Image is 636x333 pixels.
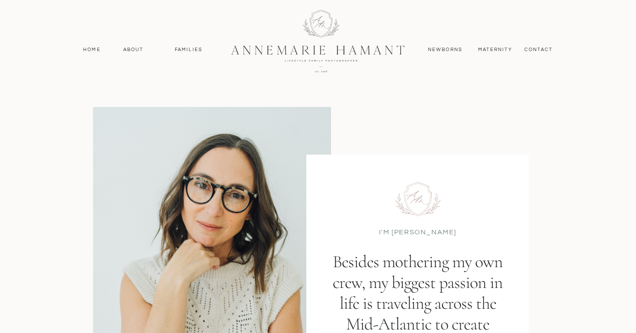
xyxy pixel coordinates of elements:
[379,227,457,236] p: I'M [PERSON_NAME]
[520,46,557,54] a: contact
[121,46,146,54] a: About
[424,46,466,54] a: Newborns
[79,46,105,54] a: Home
[478,46,511,54] a: MAternity
[169,46,208,54] a: Families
